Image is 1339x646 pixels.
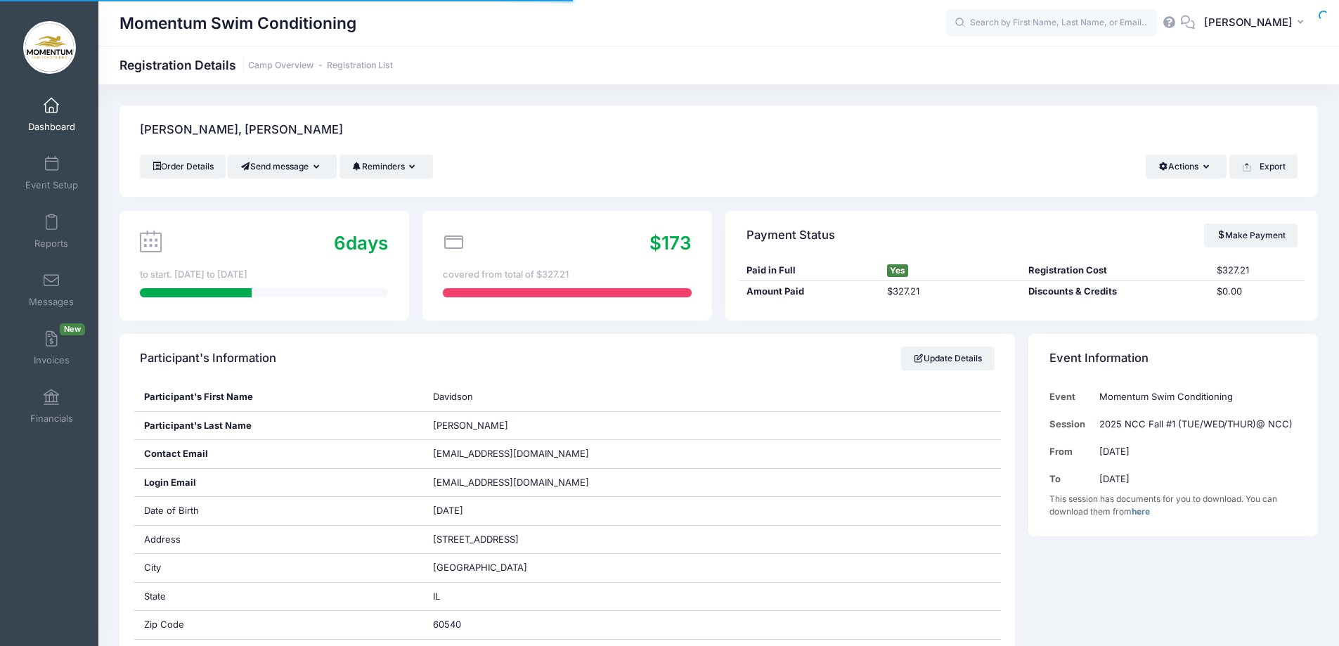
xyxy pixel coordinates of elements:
[1093,411,1298,438] td: 2025 NCC Fall #1 (TUE/WED/THUR)@ NCC)
[1093,438,1298,465] td: [DATE]
[134,497,423,525] div: Date of Birth
[334,232,346,254] span: 6
[119,58,393,72] h1: Registration Details
[433,619,461,630] span: 60540
[334,229,388,257] div: days
[34,238,68,250] span: Reports
[433,391,473,402] span: Davidson
[1204,15,1293,30] span: [PERSON_NAME]
[433,534,519,545] span: [STREET_ADDRESS]
[433,505,463,516] span: [DATE]
[1049,411,1093,438] td: Session
[739,285,881,299] div: Amount Paid
[1210,264,1305,278] div: $327.21
[34,354,70,366] span: Invoices
[746,215,835,255] h4: Payment Status
[1049,438,1093,465] td: From
[443,268,691,282] div: covered from total of $327.21
[433,448,589,459] span: [EMAIL_ADDRESS][DOMAIN_NAME]
[1049,465,1093,493] td: To
[134,526,423,554] div: Address
[25,179,78,191] span: Event Setup
[649,232,692,254] span: $173
[23,21,76,74] img: Momentum Swim Conditioning
[1049,339,1149,379] h4: Event Information
[134,383,423,411] div: Participant's First Name
[18,148,85,198] a: Event Setup
[739,264,881,278] div: Paid in Full
[134,440,423,468] div: Contact Email
[28,121,75,133] span: Dashboard
[140,339,276,379] h4: Participant's Information
[1093,465,1298,493] td: [DATE]
[18,207,85,256] a: Reports
[901,347,995,370] a: Update Details
[134,412,423,440] div: Participant's Last Name
[433,420,508,431] span: [PERSON_NAME]
[140,110,343,150] h4: [PERSON_NAME], [PERSON_NAME]
[327,60,393,71] a: Registration List
[18,382,85,431] a: Financials
[119,7,356,39] h1: Momentum Swim Conditioning
[18,323,85,373] a: InvoicesNew
[1204,224,1298,247] a: Make Payment
[1022,285,1210,299] div: Discounts & Credits
[1132,506,1150,517] a: here
[140,155,226,179] a: Order Details
[134,611,423,639] div: Zip Code
[433,476,609,490] span: [EMAIL_ADDRESS][DOMAIN_NAME]
[1093,383,1298,411] td: Momentum Swim Conditioning
[1146,155,1227,179] button: Actions
[1229,155,1298,179] button: Export
[134,554,423,582] div: City
[1022,264,1210,278] div: Registration Cost
[887,264,908,277] span: Yes
[134,469,423,497] div: Login Email
[946,9,1157,37] input: Search by First Name, Last Name, or Email...
[1049,493,1298,518] div: This session has documents for you to download. You can download them from
[140,268,388,282] div: to start. [DATE] to [DATE]
[339,155,433,179] button: Reminders
[881,285,1022,299] div: $327.21
[60,323,85,335] span: New
[248,60,313,71] a: Camp Overview
[433,562,527,573] span: [GEOGRAPHIC_DATA]
[1210,285,1305,299] div: $0.00
[30,413,73,425] span: Financials
[433,590,440,602] span: IL
[228,155,337,179] button: Send message
[1195,7,1318,39] button: [PERSON_NAME]
[134,583,423,611] div: State
[18,265,85,314] a: Messages
[1049,383,1093,411] td: Event
[18,90,85,139] a: Dashboard
[29,296,74,308] span: Messages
